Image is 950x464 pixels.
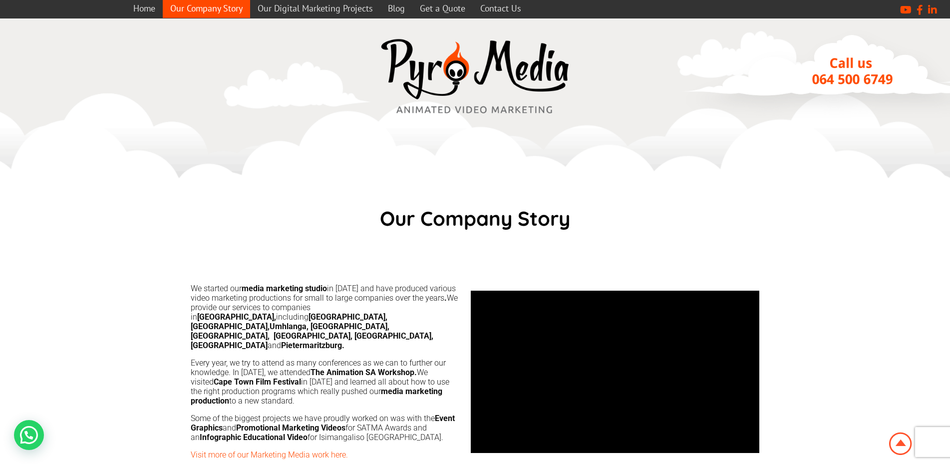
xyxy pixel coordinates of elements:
p: We started our in [DATE] and have produced various video marketing productions for small to large... [191,284,461,350]
strong: [GEOGRAPHIC_DATA], [197,312,276,322]
img: Animation Studio South Africa [887,431,914,457]
b: Infographic Educational Video [200,433,308,442]
b: media marketing production [191,387,442,406]
b: [GEOGRAPHIC_DATA], [GEOGRAPHIC_DATA], [191,312,387,331]
strong: The Animation SA Workshop. [311,368,417,377]
strong: . [444,293,447,303]
strong: Cape Town Film Festival [214,377,301,387]
p: Some of the biggest projects we have proudly worked on was with the and for SATMA Awards and an f... [191,414,461,442]
p: Every year, we try to attend as many conferences as we can to further our knowledge. In [DATE], w... [191,358,461,406]
a: Visit more of our Marketing Media work here. [191,450,348,460]
strong: Umhlanga, [GEOGRAPHIC_DATA], [GEOGRAPHIC_DATA], [GEOGRAPHIC_DATA], [GEOGRAPHIC_DATA], [GEOGRAPHIC... [191,322,433,350]
strong: media marketing studio [242,284,327,293]
img: video marketing media company westville durban logo [375,33,575,120]
strong: Promotional Marketing Videos [236,423,345,433]
strong: Pietermaritzburg. [281,341,344,350]
strong: Event Graphics [191,414,455,433]
a: video marketing media company westville durban logo [375,33,575,122]
iframe: YouTube video player [471,291,759,453]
